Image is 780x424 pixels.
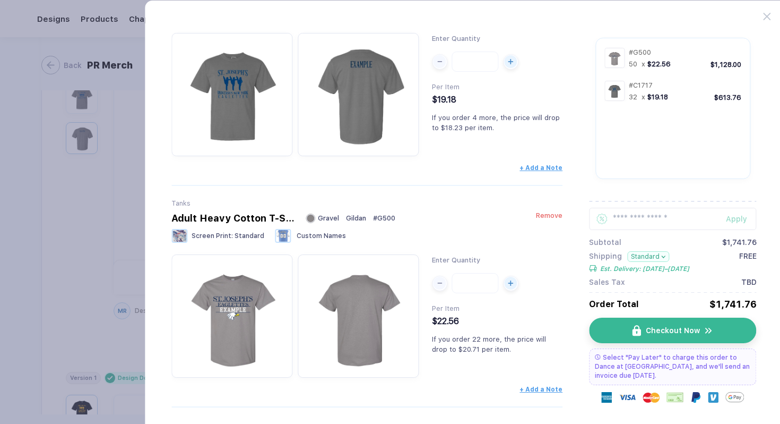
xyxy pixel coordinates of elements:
button: + Add a Note [519,386,562,393]
span: 32 [629,93,637,101]
span: $19.18 [647,93,668,101]
span: Per Item [432,304,460,312]
span: Standard [235,232,264,240]
button: iconCheckout Nowicon [589,318,756,343]
span: x [642,93,645,101]
img: pay later [595,354,600,360]
img: 49c31588-c5a8-499c-aed4-4b36e3d235eb_nt_back_1755647676972.jpg [303,260,413,370]
div: $1,128.00 [710,61,741,69]
span: x [642,60,645,68]
img: icon [704,326,714,336]
span: Sales Tax [589,278,625,286]
span: Gildan [346,214,366,222]
span: Subtotal [589,238,621,247]
span: # G500 [629,48,651,56]
span: Enter Quantity [432,256,480,264]
span: # G500 [373,214,395,222]
div: Adult Heavy Cotton T-Shirt [171,213,299,224]
span: $22.56 [647,60,671,68]
span: Screen Print : [192,232,233,240]
img: Paypal [691,392,701,403]
img: 49c31588-c5a8-499c-aed4-4b36e3d235eb_nt_front_1755647676970.jpg [177,260,287,370]
img: Screen Print [171,229,187,243]
span: Custom Names [297,232,346,240]
img: icon [632,325,642,336]
span: # C1717 [629,81,653,89]
div: $1,741.76 [709,299,757,310]
div: $613.76 [714,94,741,101]
div: Apply [726,215,757,223]
img: master-card [643,389,660,406]
span: Gravel [318,214,339,222]
img: 1751317713591ghlmd_nt_back.png [303,38,413,149]
img: Venmo [708,392,719,403]
span: 50 [629,60,637,68]
div: Select "Pay Later" to charge this order to Dance at [GEOGRAPHIC_DATA], and we'll send an invoice ... [589,349,756,385]
div: $1,741.76 [722,238,757,247]
button: Apply [713,208,757,230]
img: Custom Names [275,229,291,243]
span: If you order 4 more, the price will drop to $18.23 per item. [432,114,560,132]
img: 1751317713591hpyrk_nt_front.png [177,38,287,149]
span: Shipping [589,252,622,262]
img: cheque [667,392,684,403]
span: $22.56 [432,316,459,326]
div: Tanks [171,199,562,207]
span: Est. Delivery: [DATE]–[DATE] [600,265,689,273]
span: TBD [741,278,757,286]
span: Per Item [432,83,460,91]
span: Checkout Now [646,326,700,335]
img: 49c31588-c5a8-499c-aed4-4b36e3d235eb_nt_front_1755647676970.jpg [606,50,622,66]
span: $19.18 [432,95,456,105]
button: Remove [536,211,562,219]
img: visa [619,389,636,406]
button: Standard [627,251,669,262]
span: FREE [739,252,757,273]
img: GPay [726,388,744,406]
span: If you order 22 more, the price will drop to $20.71 per item. [432,335,546,353]
img: 1751317713591hpyrk_nt_front.png [606,83,622,99]
button: + Add a Note [519,164,562,172]
span: Enter Quantity [432,35,480,43]
span: Order Total [589,299,639,309]
img: express [602,392,612,403]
